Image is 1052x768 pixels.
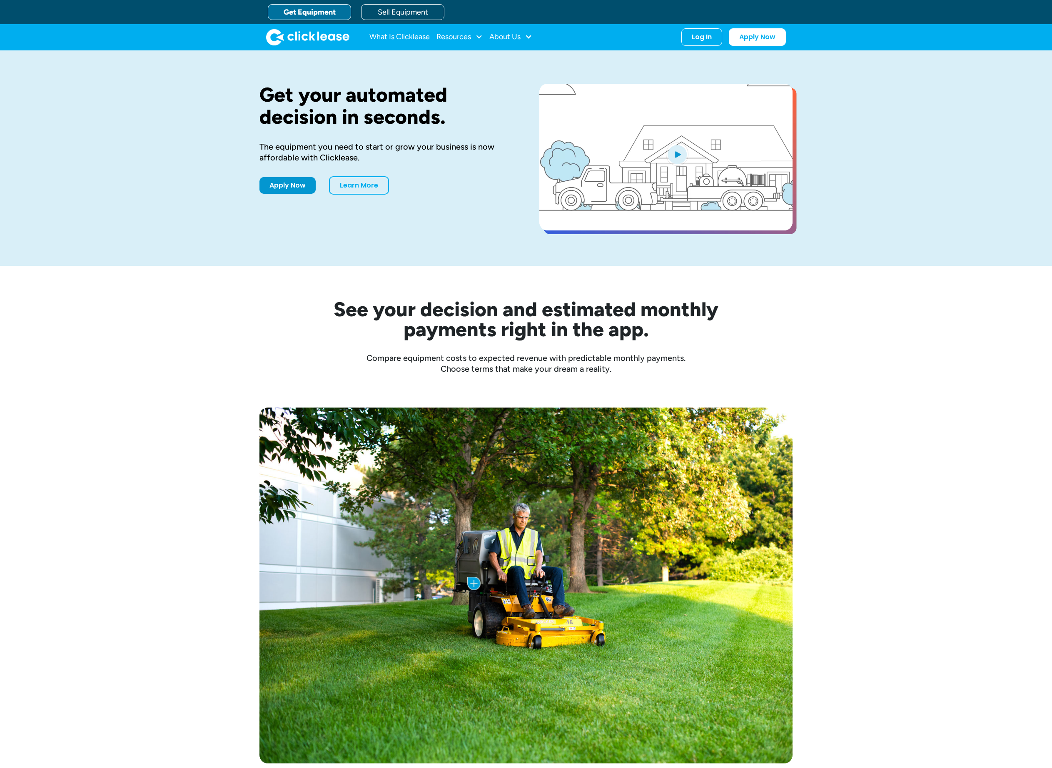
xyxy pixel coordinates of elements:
a: open lightbox [539,84,793,230]
div: Log In [692,33,712,41]
h1: Get your automated decision in seconds. [259,84,513,128]
img: Clicklease logo [266,29,349,45]
a: Get Equipment [268,4,351,20]
img: Plus icon with blue background [467,577,481,590]
img: Blue play button logo on a light blue circular background [666,143,688,166]
a: Sell Equipment [361,4,444,20]
a: home [266,29,349,45]
h2: See your decision and estimated monthly payments right in the app. [293,299,759,339]
div: About Us [489,29,532,45]
div: Resources [436,29,483,45]
div: The equipment you need to start or grow your business is now affordable with Clicklease. [259,141,513,163]
a: Learn More [329,176,389,195]
a: Apply Now [729,28,786,46]
a: What Is Clicklease [369,29,430,45]
a: Apply Now [259,177,316,194]
div: Compare equipment costs to expected revenue with predictable monthly payments. Choose terms that ... [259,353,793,374]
